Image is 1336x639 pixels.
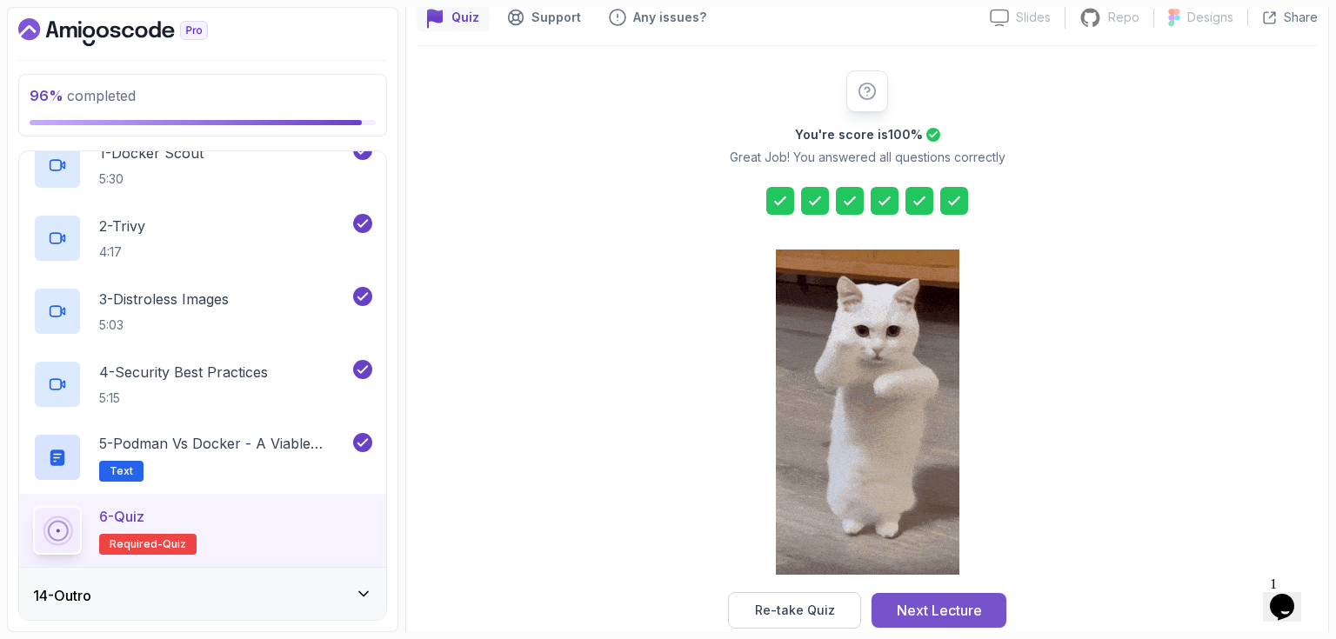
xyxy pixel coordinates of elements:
[872,593,1006,628] button: Next Lecture
[33,141,372,190] button: 1-Docker Scout5:30
[18,18,248,46] a: Dashboard
[99,243,145,261] p: 4:17
[1016,9,1051,26] p: Slides
[1247,9,1318,26] button: Share
[30,87,63,104] span: 96 %
[633,9,706,26] p: Any issues?
[33,506,372,555] button: 6-QuizRequired-quiz
[99,289,229,310] p: 3 - Distroless Images
[30,87,136,104] span: completed
[33,433,372,482] button: 5-Podman vs Docker - A Viable AlternativeText
[99,143,204,163] p: 1 - Docker Scout
[33,360,372,409] button: 4-Security Best Practices5:15
[531,9,581,26] p: Support
[598,3,717,31] button: Feedback button
[99,216,145,236] p: 2 - Trivy
[1187,9,1233,26] p: Designs
[417,3,490,31] button: quiz button
[19,568,386,623] button: 14-Outro
[730,149,1005,166] p: Great Job! You answered all questions correctly
[755,602,835,619] div: Re-take Quiz
[33,585,91,606] h3: 14 - Outro
[33,287,372,336] button: 3-Distroless Images5:03
[451,9,479,26] p: Quiz
[99,506,144,527] p: 6 - Quiz
[99,433,350,454] p: 5 - Podman vs Docker - A Viable Alternative
[1108,9,1139,26] p: Repo
[99,362,268,383] p: 4 - Security Best Practices
[99,170,204,188] p: 5:30
[1263,569,1319,622] iframe: chat widget
[728,592,861,629] button: Re-take Quiz
[33,214,372,263] button: 2-Trivy4:17
[897,600,982,621] div: Next Lecture
[99,389,268,407] p: 5:15
[163,537,186,551] span: quiz
[1284,9,1318,26] p: Share
[99,316,229,334] p: 5:03
[497,3,591,31] button: Support button
[776,250,959,575] img: cool-cat
[110,537,163,551] span: Required-
[110,464,133,478] span: Text
[795,126,923,143] h2: You're score is 100 %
